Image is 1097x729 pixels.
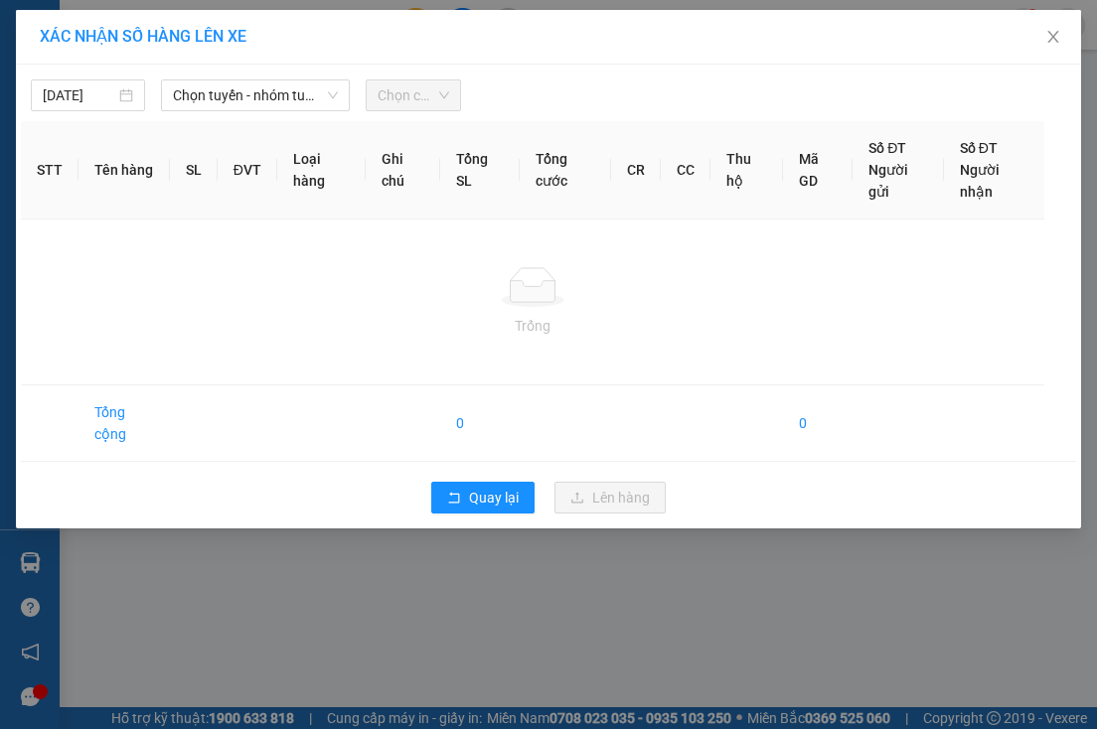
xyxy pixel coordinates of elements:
[1045,29,1061,45] span: close
[173,80,338,110] span: Chọn tuyến - nhóm tuyến
[43,84,115,106] input: 15/10/2025
[661,121,710,219] th: CC
[1025,10,1081,66] button: Close
[78,385,170,462] td: Tổng cộng
[554,482,666,513] button: uploadLên hàng
[170,121,218,219] th: SL
[783,121,853,219] th: Mã GD
[611,121,661,219] th: CR
[868,140,906,156] span: Số ĐT
[378,80,449,110] span: Chọn chuyến
[520,121,611,219] th: Tổng cước
[37,315,1028,337] div: Trống
[21,121,78,219] th: STT
[78,121,170,219] th: Tên hàng
[218,121,277,219] th: ĐVT
[327,89,339,101] span: down
[431,482,535,513] button: rollbackQuay lại
[447,491,461,507] span: rollback
[440,121,519,219] th: Tổng SL
[960,140,998,156] span: Số ĐT
[710,121,783,219] th: Thu hộ
[469,487,519,509] span: Quay lại
[868,162,908,200] span: Người gửi
[277,121,366,219] th: Loại hàng
[960,162,1000,200] span: Người nhận
[366,121,440,219] th: Ghi chú
[40,27,246,46] span: XÁC NHẬN SỐ HÀNG LÊN XE
[440,385,519,462] td: 0
[783,385,853,462] td: 0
